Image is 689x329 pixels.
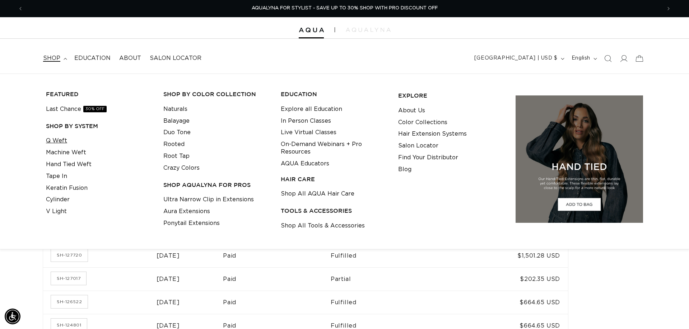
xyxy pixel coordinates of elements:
[46,122,152,130] h3: SHOP BY SYSTEM
[223,244,331,267] td: Paid
[346,28,391,32] img: aqualyna.com
[281,90,387,98] h3: EDUCATION
[398,117,447,128] a: Color Collections
[46,170,67,182] a: Tape In
[5,309,20,324] div: Accessibility Menu
[163,127,191,138] a: Duo Tone
[281,127,336,138] a: Live Virtual Classes
[13,2,28,15] button: Previous announcement
[43,55,60,62] span: shop
[331,291,460,314] td: Fulfilled
[163,206,210,217] a: Aura Extensions
[46,103,107,115] a: Last Chance30% OFF
[157,300,180,305] time: [DATE]
[163,150,190,162] a: Root Tap
[150,55,201,62] span: Salon Locator
[281,188,354,200] a: Shop All AQUA Hair Care
[398,105,425,117] a: About Us
[157,253,180,259] time: [DATE]
[281,158,329,170] a: AQUA Educators
[46,147,86,159] a: Machine Weft
[331,244,460,267] td: Fulfilled
[39,50,70,66] summary: shop
[460,267,568,291] td: $202.35 USD
[567,52,600,65] button: English
[398,92,504,99] h3: EXPLORE
[163,181,270,189] h3: Shop AquaLyna for Pros
[572,55,590,62] span: English
[74,55,111,62] span: Education
[281,103,342,115] a: Explore all Education
[83,106,107,112] span: 30% OFF
[51,272,86,285] a: Order number SH-127017
[51,249,88,262] a: Order number SH-127720
[460,291,568,314] td: $664.65 USD
[70,50,115,66] a: Education
[299,28,324,33] img: Aqua Hair Extensions
[46,159,92,170] a: Hand Tied Weft
[398,140,438,152] a: Salon Locator
[331,267,460,291] td: Partial
[398,164,411,175] a: Blog
[460,244,568,267] td: $1,501.28 USD
[115,50,145,66] a: About
[281,175,387,183] h3: HAIR CARE
[223,291,331,314] td: Paid
[163,90,270,98] h3: Shop by Color Collection
[51,295,88,308] a: Order number SH-126522
[661,2,676,15] button: Next announcement
[281,220,365,232] a: Shop All Tools & Accessories
[600,51,616,66] summary: Search
[281,207,387,215] h3: TOOLS & ACCESSORIES
[46,194,70,206] a: Cylinder
[46,90,152,98] h3: FEATURED
[252,6,438,10] span: AQUALYNA FOR STYLIST - SAVE UP TO 30% SHOP WITH PRO DISCOUNT OFF
[223,267,331,291] td: Paid
[157,323,180,329] time: [DATE]
[163,217,220,229] a: Ponytail Extensions
[163,103,187,115] a: Naturals
[46,182,88,194] a: Keratin Fusion
[398,128,467,140] a: Hair Extension Systems
[281,115,331,127] a: In Person Classes
[46,206,67,217] a: V Light
[281,138,387,158] a: On-Demand Webinars + Pro Resources
[163,138,185,150] a: Rooted
[163,115,190,127] a: Balayage
[145,50,206,66] a: Salon Locator
[163,194,254,206] a: Ultra Narrow Clip in Extensions
[470,52,567,65] button: [GEOGRAPHIC_DATA] | USD $
[474,55,558,62] span: [GEOGRAPHIC_DATA] | USD $
[119,55,141,62] span: About
[157,276,180,282] time: [DATE]
[46,135,67,147] a: Q Weft
[398,152,458,164] a: Find Your Distributor
[163,162,200,174] a: Crazy Colors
